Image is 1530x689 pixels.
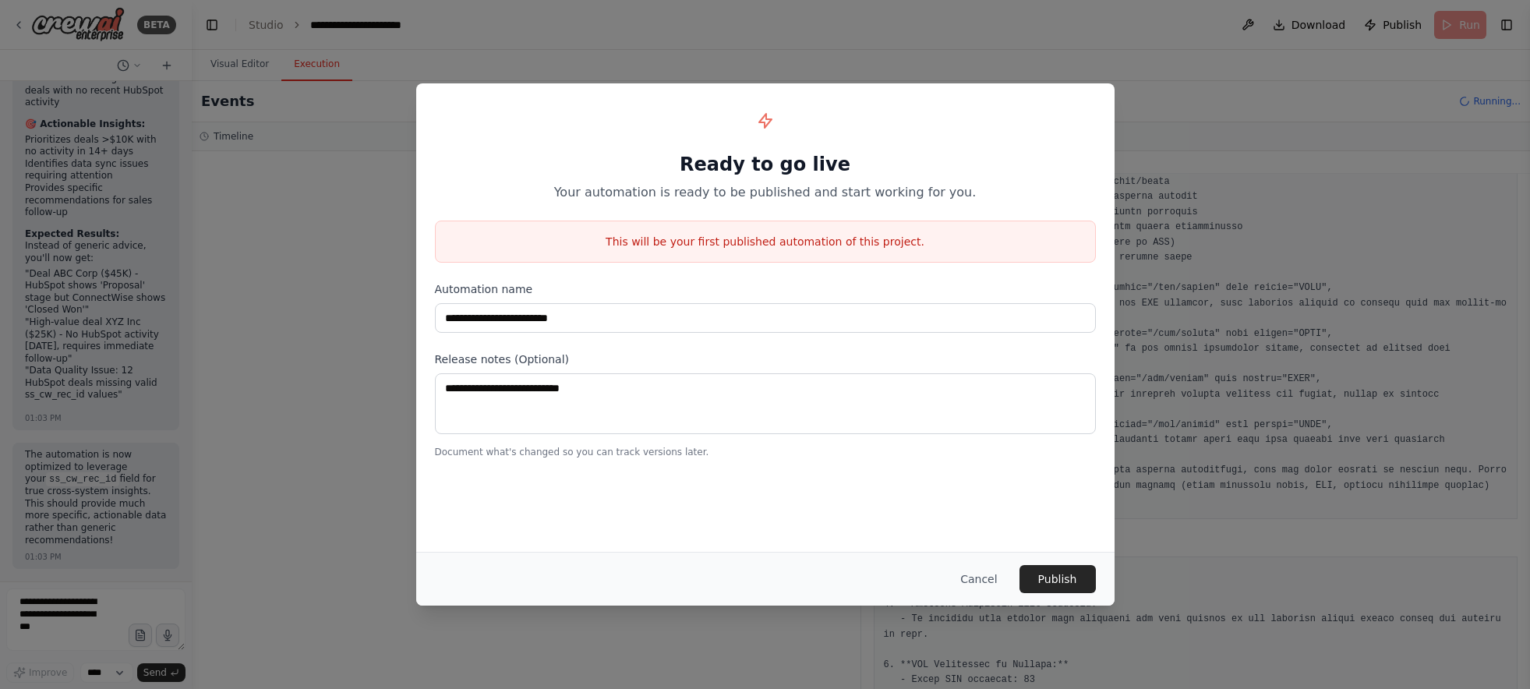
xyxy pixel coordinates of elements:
[435,183,1096,202] p: Your automation is ready to be published and start working for you.
[435,152,1096,177] h1: Ready to go live
[435,446,1096,458] p: Document what's changed so you can track versions later.
[948,565,1009,593] button: Cancel
[435,352,1096,367] label: Release notes (Optional)
[435,281,1096,297] label: Automation name
[436,234,1095,249] p: This will be your first published automation of this project.
[1019,565,1096,593] button: Publish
